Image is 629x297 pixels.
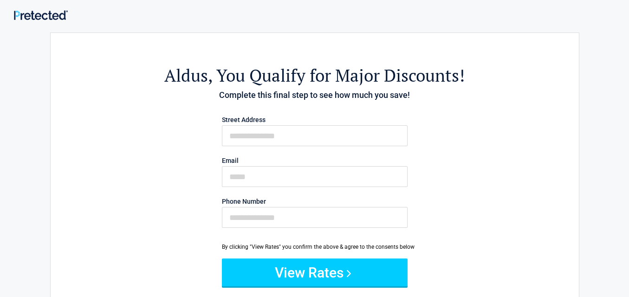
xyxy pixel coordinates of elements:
div: By clicking "View Rates" you confirm the above & agree to the consents below [222,243,408,251]
h2: , You Qualify for Major Discounts! [102,64,528,87]
label: Phone Number [222,198,408,205]
img: Main Logo [14,10,68,20]
label: Street Address [222,116,408,123]
span: Aldus [164,64,208,87]
button: View Rates [222,258,408,286]
label: Email [222,157,408,164]
h4: Complete this final step to see how much you save! [102,89,528,101]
